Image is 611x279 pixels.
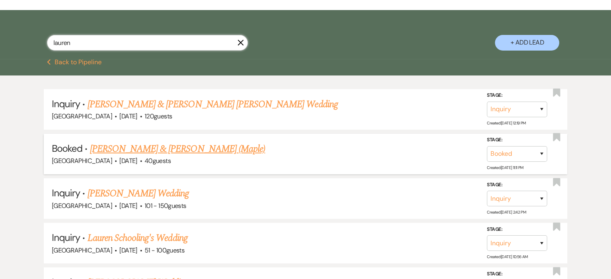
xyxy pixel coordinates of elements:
[47,59,102,65] button: Back to Pipeline
[52,187,80,199] span: Inquiry
[145,112,172,120] span: 120 guests
[487,120,525,126] span: Created: [DATE] 12:19 PM
[487,91,547,100] label: Stage:
[119,112,137,120] span: [DATE]
[88,231,188,245] a: Lauren Schooling's Wedding
[52,246,112,255] span: [GEOGRAPHIC_DATA]
[52,157,112,165] span: [GEOGRAPHIC_DATA]
[145,202,186,210] span: 101 - 150 guests
[487,254,527,259] span: Created: [DATE] 10:56 AM
[88,186,189,201] a: [PERSON_NAME] Wedding
[52,142,82,155] span: Booked
[487,270,547,279] label: Stage:
[52,231,80,244] span: Inquiry
[487,136,547,145] label: Stage:
[52,112,112,120] span: [GEOGRAPHIC_DATA]
[90,142,265,156] a: [PERSON_NAME] & [PERSON_NAME] (Maple)
[47,35,248,51] input: Search by name, event date, email address or phone number
[119,246,137,255] span: [DATE]
[487,165,523,170] span: Created: [DATE] 11:11 PM
[145,246,184,255] span: 51 - 100 guests
[52,98,80,110] span: Inquiry
[119,157,137,165] span: [DATE]
[487,225,547,234] label: Stage:
[495,35,559,51] button: + Add Lead
[88,97,338,112] a: [PERSON_NAME] & [PERSON_NAME] [PERSON_NAME] Wedding
[487,180,547,189] label: Stage:
[119,202,137,210] span: [DATE]
[145,157,171,165] span: 40 guests
[487,210,526,215] span: Created: [DATE] 2:42 PM
[52,202,112,210] span: [GEOGRAPHIC_DATA]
